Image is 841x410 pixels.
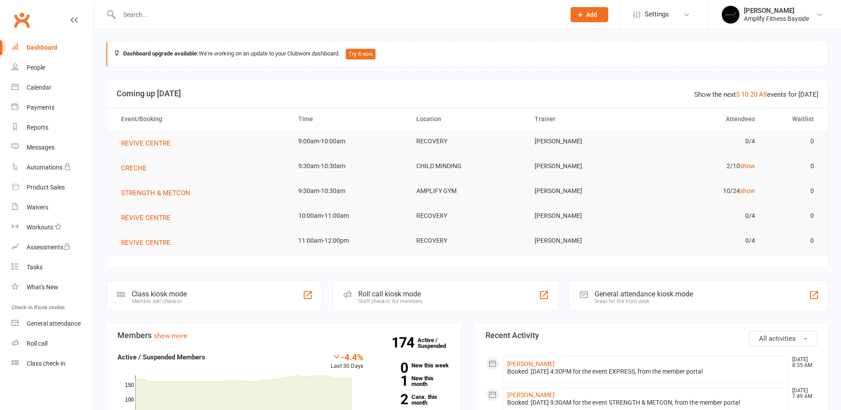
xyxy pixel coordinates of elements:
a: [PERSON_NAME] [507,391,555,398]
th: Event/Booking [113,108,290,130]
strong: Active / Suspended Members [117,353,205,361]
div: [PERSON_NAME] [744,7,809,15]
td: 0 [763,230,822,251]
div: Product Sales [27,184,65,191]
a: Messages [12,138,94,158]
a: Class kiosk mode [12,354,94,374]
td: 0 [763,156,822,177]
td: 0/4 [645,205,763,226]
span: REVIVE CENTRE [121,139,171,147]
a: show [740,187,755,194]
td: 10:00am-11:00am [290,205,408,226]
td: [PERSON_NAME] [527,230,645,251]
button: All activities [749,331,818,346]
span: REVIVE CENTRE [121,214,171,222]
span: STRENGTH & METCON [121,189,190,197]
a: 174Active / Suspended [418,331,457,355]
div: Class check-in [27,360,66,367]
th: Trainer [527,108,645,130]
td: 9:30am-10:30am [290,181,408,201]
strong: Dashboard upgrade available: [123,50,199,57]
div: Reports [27,124,48,131]
button: Add [571,7,608,22]
td: 9:00am-10:00am [290,131,408,152]
td: [PERSON_NAME] [527,181,645,201]
td: RECOVERY [408,131,526,152]
div: Assessments [27,244,70,251]
div: General attendance [27,320,81,327]
div: Member self check-in [132,298,187,304]
a: People [12,58,94,78]
a: Dashboard [12,38,94,58]
button: Try it now [346,49,376,59]
button: REVIVE CENTRE [121,138,177,149]
a: Tasks [12,257,94,277]
span: All activities [759,335,796,343]
div: Waivers [27,204,48,211]
div: Amplify Fitness Bayside [744,15,809,23]
a: Reports [12,118,94,138]
td: 0/4 [645,230,763,251]
div: Messages [27,144,55,151]
div: Staff check-in for members [358,298,422,304]
td: 0 [763,131,822,152]
a: Waivers [12,197,94,217]
div: Payments [27,104,55,111]
td: RECOVERY [408,230,526,251]
a: Roll call [12,334,94,354]
td: [PERSON_NAME] [527,205,645,226]
button: REVIVE CENTRE [121,213,177,223]
a: Workouts [12,217,94,237]
span: Add [586,11,597,18]
strong: 1 [377,374,408,387]
a: All [759,91,767,99]
div: Great for the front desk [595,298,693,304]
a: show more [154,332,187,340]
div: What's New [27,284,59,291]
td: 0 [763,205,822,226]
a: General attendance kiosk mode [12,314,94,334]
a: 1New this month [377,375,450,387]
div: Workouts [27,224,53,231]
div: Automations [27,164,63,171]
a: 2Canx. this month [377,394,450,406]
h3: Coming up [DATE] [117,89,818,98]
a: 10 [741,91,748,99]
a: Automations [12,158,94,177]
a: Calendar [12,78,94,98]
td: 10/24 [645,181,763,201]
button: CRECHE [121,163,153,173]
a: show [740,162,755,170]
a: 20 [750,91,757,99]
th: Location [408,108,526,130]
div: Calendar [27,84,51,91]
input: Search... [117,8,559,21]
th: Waitlist [763,108,822,130]
div: Roll call [27,340,47,347]
div: General attendance kiosk mode [595,290,693,298]
td: 2/10 [645,156,763,177]
td: AMPLIFY GYM [408,181,526,201]
span: REVIVE CENTRE [121,239,171,247]
td: 0 [763,181,822,201]
div: Booked: [DATE] 9:30AM for the event STRENGTH & METCON, from the member portal [507,399,785,406]
div: People [27,64,45,71]
td: 11:00am-12:00pm [290,230,408,251]
a: Payments [12,98,94,118]
time: [DATE] 8:55 AM [788,357,817,368]
a: 5 [736,91,739,99]
td: CHILD MINDING [408,156,526,177]
span: Settings [645,4,669,24]
div: Show the next events for [DATE] [694,89,818,100]
strong: 0 [377,361,408,375]
td: 9:30am-10:30am [290,156,408,177]
div: Tasks [27,264,43,271]
strong: 2 [377,393,408,406]
h3: Recent Activity [485,331,818,340]
button: REVIVE CENTRE [121,237,177,248]
a: What's New [12,277,94,297]
div: Dashboard [27,44,57,51]
img: thumb_image1596355059.png [722,6,739,24]
div: Last 30 Days [331,352,364,371]
th: Time [290,108,408,130]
